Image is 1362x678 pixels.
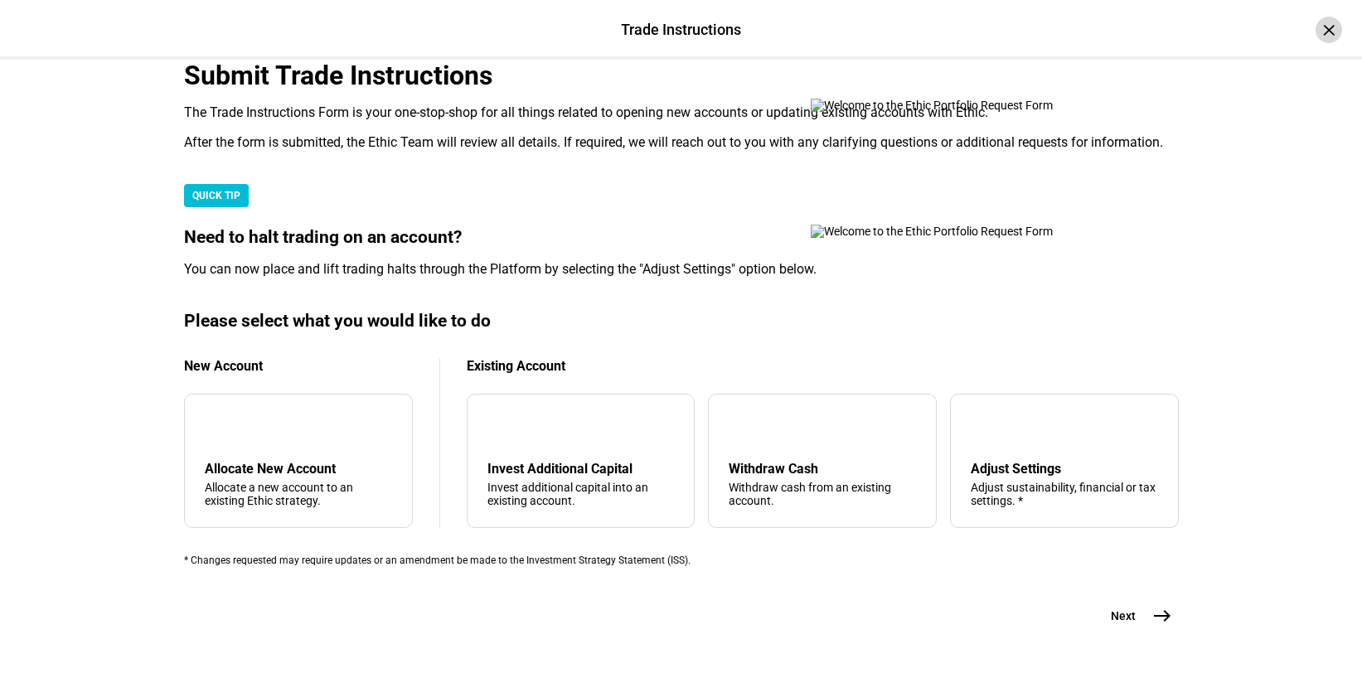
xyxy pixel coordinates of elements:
[184,555,1179,566] div: * Changes requested may require updates or an amendment be made to the Investment Strategy Statem...
[184,104,1179,121] div: The Trade Instructions Form is your one-stop-shop for all things related to opening new accounts ...
[184,184,249,207] div: QUICK TIP
[1111,608,1136,624] span: Next
[205,481,392,507] div: Allocate a new account to an existing Ethic strategy.
[184,60,1179,91] div: Submit Trade Instructions
[729,481,916,507] div: Withdraw cash from an existing account.
[208,418,228,438] mat-icon: add
[1152,606,1172,626] mat-icon: east
[811,99,1109,112] img: Welcome to the Ethic Portfolio Request Form
[467,358,1179,374] div: Existing Account
[729,461,916,477] div: Withdraw Cash
[184,311,1179,332] div: Please select what you would like to do
[811,225,1109,238] img: Welcome to the Ethic Portfolio Request Form
[491,418,511,438] mat-icon: arrow_downward
[487,461,675,477] div: Invest Additional Capital
[184,358,413,374] div: New Account
[732,418,752,438] mat-icon: arrow_upward
[1091,599,1179,632] button: Next
[621,19,741,41] div: Trade Instructions
[205,461,392,477] div: Allocate New Account
[971,481,1158,507] div: Adjust sustainability, financial or tax settings. *
[184,261,1179,278] div: You can now place and lift trading halts through the Platform by selecting the "Adjust Settings" ...
[1316,17,1342,43] div: ×
[971,414,997,441] mat-icon: tune
[184,134,1179,151] div: After the form is submitted, the Ethic Team will review all details. If required, we will reach o...
[487,481,675,507] div: Invest additional capital into an existing account.
[184,227,1179,248] div: Need to halt trading on an account?
[971,461,1158,477] div: Adjust Settings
